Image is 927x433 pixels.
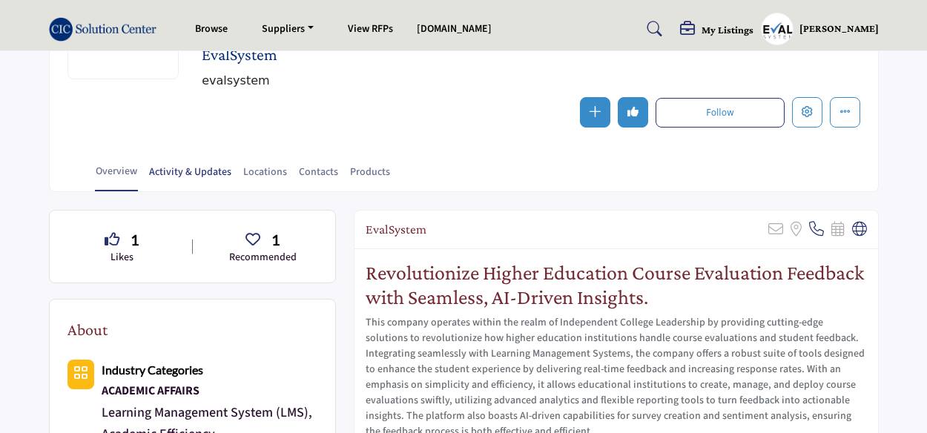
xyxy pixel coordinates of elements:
[67,360,94,389] button: Category Icon
[799,22,879,36] h5: [PERSON_NAME]
[348,22,393,36] a: View RFPs
[656,98,784,128] button: Follow
[349,165,391,191] a: Products
[67,317,108,342] h2: About
[102,363,203,377] b: Industry Categories
[102,380,317,401] div: Academic program development, faculty resources, and curriculum enhancement solutions for higher ...
[195,22,228,36] a: Browse
[131,228,139,251] span: 1
[702,23,753,36] h5: My Listings
[633,17,672,41] a: Search
[298,165,339,191] a: Contacts
[830,97,860,128] button: More details
[202,72,676,90] span: evalsystem
[271,228,280,251] span: 1
[366,222,426,237] h2: EvalSystem
[148,165,232,191] a: Activity & Updates
[680,22,753,39] div: My Listings
[243,165,288,191] a: Locations
[95,164,138,191] a: Overview
[208,251,317,265] p: Recommended
[761,13,794,45] button: Show hide supplier dropdown
[102,361,203,380] a: Industry Categories
[102,403,312,422] a: Learning Management System (LMS),
[67,251,177,265] p: Likes
[49,17,165,42] img: site Logo
[202,45,610,65] h2: EvalSystem
[792,97,822,128] button: Edit company
[251,19,324,39] a: Suppliers
[618,97,648,128] button: Undo like
[102,380,317,401] a: ACADEMIC AFFAIRS
[417,22,492,36] a: [DOMAIN_NAME]
[366,260,867,310] h2: Revolutionize Higher Education Course Evaluation Feedback with Seamless, AI-Driven Insights.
